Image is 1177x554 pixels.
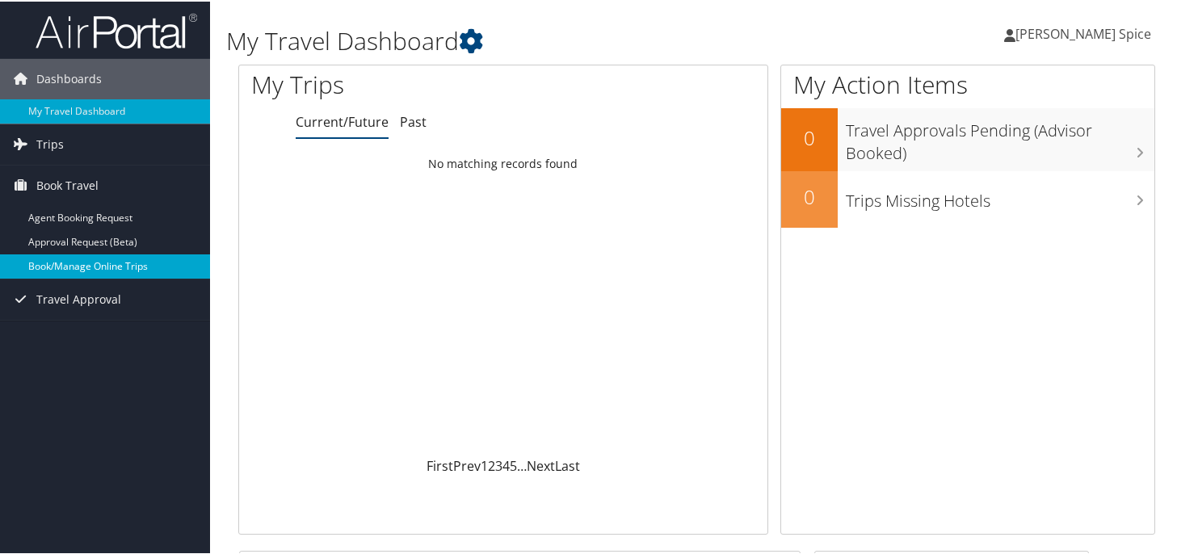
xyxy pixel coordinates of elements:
[517,455,527,473] span: …
[36,164,99,204] span: Book Travel
[488,455,495,473] a: 2
[781,123,838,150] h2: 0
[427,455,453,473] a: First
[239,148,767,177] td: No matching records found
[400,111,427,129] a: Past
[846,110,1154,163] h3: Travel Approvals Pending (Advisor Booked)
[1015,23,1151,41] span: [PERSON_NAME] Spice
[510,455,517,473] a: 5
[36,278,121,318] span: Travel Approval
[481,455,488,473] a: 1
[527,455,555,473] a: Next
[781,170,1154,226] a: 0Trips Missing Hotels
[555,455,580,473] a: Last
[846,180,1154,211] h3: Trips Missing Hotels
[251,66,535,100] h1: My Trips
[36,10,197,48] img: airportal-logo.png
[781,107,1154,169] a: 0Travel Approvals Pending (Advisor Booked)
[495,455,502,473] a: 3
[781,66,1154,100] h1: My Action Items
[36,57,102,98] span: Dashboards
[781,182,838,209] h2: 0
[453,455,481,473] a: Prev
[296,111,389,129] a: Current/Future
[226,23,854,57] h1: My Travel Dashboard
[36,123,64,163] span: Trips
[1004,8,1167,57] a: [PERSON_NAME] Spice
[502,455,510,473] a: 4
